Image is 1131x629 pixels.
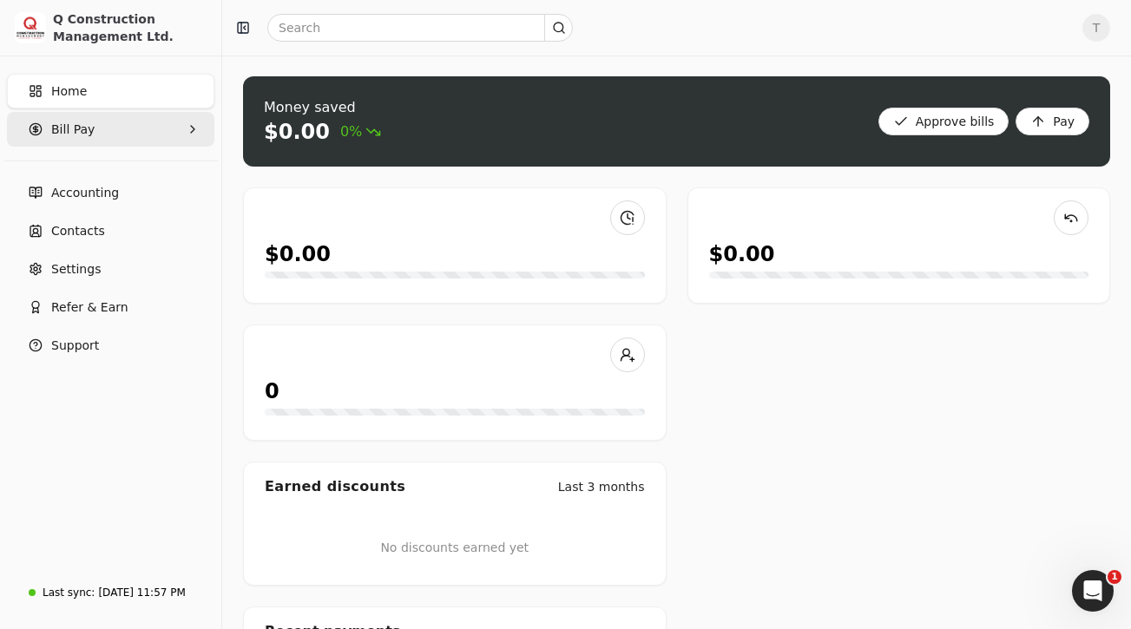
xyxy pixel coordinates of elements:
span: 0% [340,121,381,142]
span: Bill Pay [51,121,95,139]
span: Home [51,82,87,101]
iframe: Intercom live chat [1072,570,1114,612]
a: Accounting [7,175,214,210]
button: T [1082,14,1110,42]
div: [DATE] 11:57 PM [98,585,185,600]
div: Money saved [264,97,381,118]
input: Search [267,14,573,42]
span: Settings [51,260,101,278]
div: $0.00 [264,118,330,146]
div: $0.00 [265,239,331,270]
span: Accounting [51,184,119,202]
div: No discounts earned yet [380,511,529,585]
button: Refer & Earn [7,290,214,324]
a: Home [7,74,214,108]
button: Bill Pay [7,112,214,147]
span: Contacts [51,222,105,240]
button: Approve bills [878,108,1009,135]
span: Support [51,337,99,355]
div: $0.00 [709,239,775,270]
a: Contacts [7,213,214,248]
a: Last sync:[DATE] 11:57 PM [7,577,214,608]
button: Support [7,328,214,363]
span: 1 [1108,570,1121,584]
div: Q Construction Management Ltd. [53,10,207,45]
div: Last sync: [43,585,95,600]
div: 0 [265,376,279,407]
div: Last 3 months [558,478,645,496]
div: Earned discounts [265,476,405,497]
button: Pay [1016,108,1089,135]
a: Settings [7,252,214,286]
span: Refer & Earn [51,298,128,317]
img: 3171ca1f-602b-4dfe-91f0-0ace091e1481.jpeg [15,12,46,43]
